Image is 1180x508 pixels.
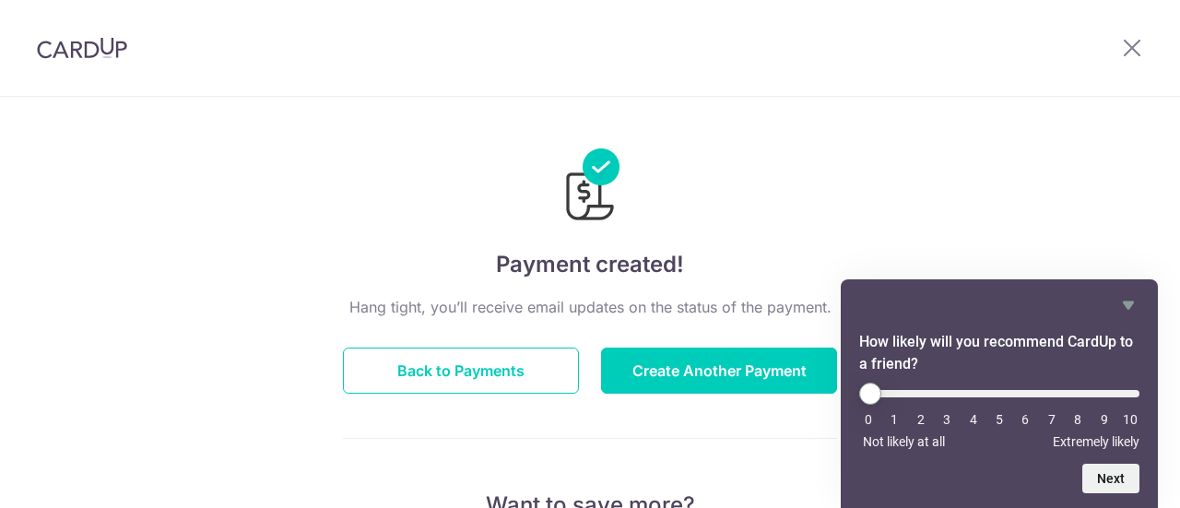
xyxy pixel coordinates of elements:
li: 5 [990,412,1009,427]
li: 8 [1068,412,1087,427]
span: Not likely at all [863,434,945,449]
button: Next question [1082,464,1139,493]
li: 1 [885,412,903,427]
li: 0 [859,412,878,427]
li: 2 [912,412,930,427]
div: How likely will you recommend CardUp to a friend? Select an option from 0 to 10, with 0 being Not... [859,383,1139,449]
p: Hang tight, you’ll receive email updates on the status of the payment. [343,296,837,318]
li: 7 [1043,412,1061,427]
li: 6 [1016,412,1034,427]
li: 10 [1121,412,1139,427]
h4: Payment created! [343,248,837,281]
button: Create Another Payment [601,348,837,394]
li: 9 [1095,412,1114,427]
div: How likely will you recommend CardUp to a friend? Select an option from 0 to 10, with 0 being Not... [859,294,1139,493]
h2: How likely will you recommend CardUp to a friend? Select an option from 0 to 10, with 0 being Not... [859,331,1139,375]
li: 4 [964,412,983,427]
span: Extremely likely [1053,434,1139,449]
button: Back to Payments [343,348,579,394]
button: Hide survey [1117,294,1139,316]
img: CardUp [37,37,127,59]
li: 3 [938,412,956,427]
img: Payments [560,148,619,226]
